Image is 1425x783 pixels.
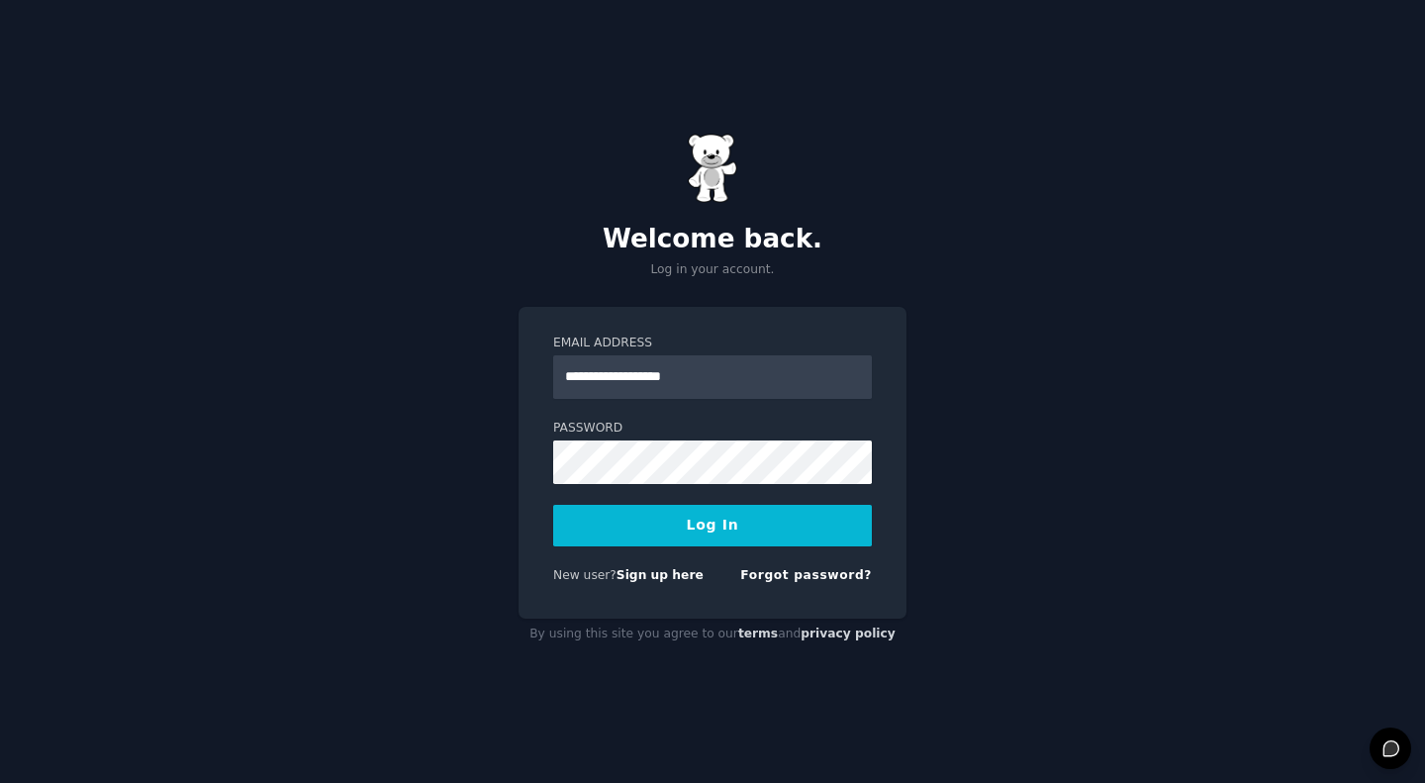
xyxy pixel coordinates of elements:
[553,335,872,352] label: Email Address
[801,627,896,640] a: privacy policy
[519,224,906,255] h2: Welcome back.
[553,568,617,582] span: New user?
[519,261,906,279] p: Log in your account.
[553,505,872,546] button: Log In
[738,627,778,640] a: terms
[688,134,737,203] img: Gummy Bear
[617,568,704,582] a: Sign up here
[553,420,872,438] label: Password
[740,568,872,582] a: Forgot password?
[519,619,906,650] div: By using this site you agree to our and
